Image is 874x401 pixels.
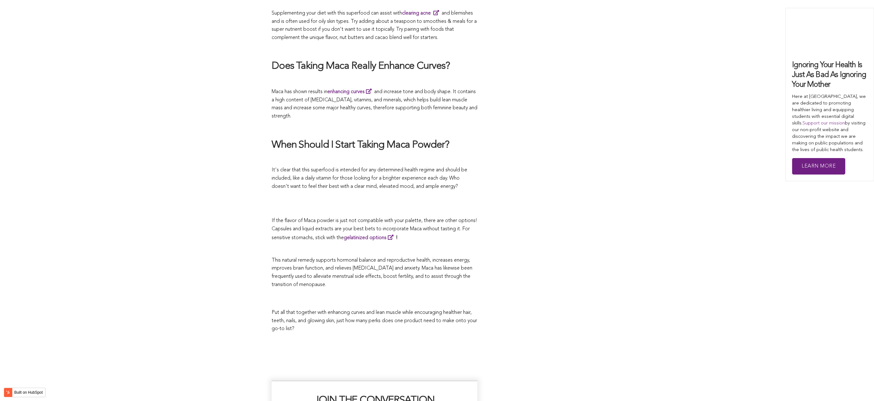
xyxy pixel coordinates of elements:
[792,158,845,175] a: Learn More
[4,389,12,396] img: HubSpot sprocket logo
[272,258,472,287] span: This natural remedy supports hormonal balance and reproductive health, increases energy, improves...
[272,11,477,40] span: Supplementing your diet with this superfood can assist with and blemishes and is often used for o...
[12,388,45,397] label: Built on HubSpot
[272,218,477,240] span: If the flavor of Maca powder is just not compatible with your palette, there are other options! C...
[402,11,442,16] a: clearing acne
[344,235,396,240] a: gelatinized options
[842,371,874,401] iframe: Chat Widget
[272,138,477,152] h2: When Should I Start Taking Maca Powder?
[272,167,467,188] span: It's clear that this superfood is intended for any determined health regime and should be include...
[327,89,374,94] a: enhancing curves
[272,89,477,118] span: Maca has shown results in and increase tone and body shape. It contains a high content of [MEDICA...
[402,11,431,16] strong: clearing acne
[327,89,365,94] strong: enhancing curves
[4,388,46,397] button: Built on HubSpot
[272,60,477,73] h2: Does Taking Maca Really Enhance Curves?
[344,235,398,240] strong: !
[272,310,477,331] span: Put all that together with enhancing curves and lean muscle while encouraging healthier hair, tee...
